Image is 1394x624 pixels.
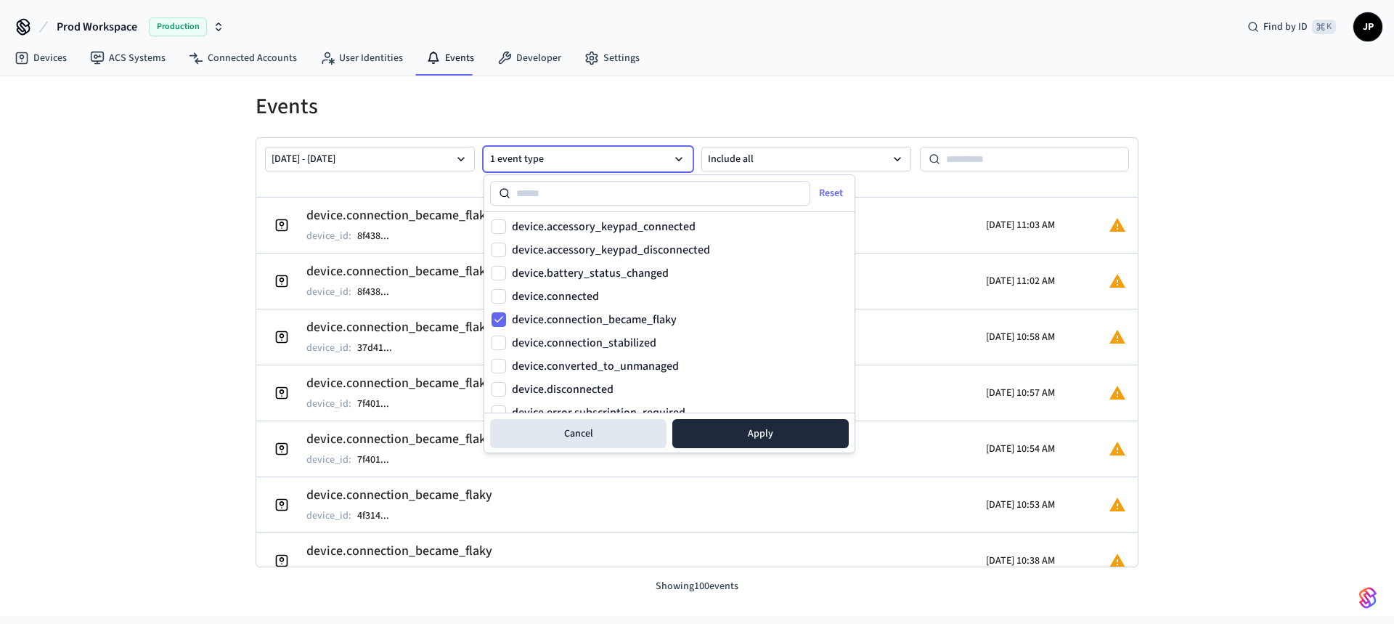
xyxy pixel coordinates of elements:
label: device.converted_to_unmanaged [512,360,679,372]
a: ACS Systems [78,45,177,71]
p: [DATE] 10:38 AM [986,554,1055,568]
img: SeamLogoGradient.69752ec5.svg [1359,586,1377,609]
span: Prod Workspace [57,18,137,36]
p: device_id : [306,508,351,523]
p: device_id : [306,229,351,243]
label: device.connected [512,291,599,302]
button: Reset event type filter [475,173,588,196]
label: device.accessory_keypad_disconnected [512,244,710,256]
button: 37d41... [354,339,407,357]
h2: device.connection_became_flaky [306,317,492,338]
button: 7f401... [354,451,404,469]
button: JP [1353,12,1382,41]
span: ⌘ K [1312,20,1336,34]
p: device_id : [306,341,351,355]
h2: device.connection_became_flaky [306,373,492,394]
button: 4f314... [354,507,404,524]
div: Find by ID⌘ K [1236,14,1348,40]
p: device_id : [306,285,351,299]
label: device.error.subscription_required [512,407,685,418]
span: JP [1355,14,1381,40]
button: Cancel [490,419,667,448]
button: cd1b7... [354,563,407,580]
p: device_id : [306,564,351,579]
span: Production [149,17,207,36]
h2: device.connection_became_flaky [306,429,492,450]
h2: device.connection_became_flaky [306,485,492,506]
a: Settings [573,45,651,71]
button: Apply [672,419,849,448]
p: device_id : [306,453,351,467]
p: [DATE] 10:54 AM [986,442,1055,456]
a: Devices [3,45,78,71]
h2: device.connection_became_flaky [306,541,492,562]
button: Reset [807,182,857,205]
label: device.connection_became_flaky [512,314,677,325]
a: User Identities [309,45,415,71]
button: Include all [701,147,911,171]
button: [DATE] - [DATE] [265,147,475,171]
p: [DATE] 10:57 AM [986,386,1055,400]
label: device.battery_status_changed [512,267,669,279]
span: Find by ID [1263,20,1308,34]
a: Developer [486,45,573,71]
a: Connected Accounts [177,45,309,71]
p: [DATE] 10:53 AM [986,498,1055,512]
label: device.accessory_keypad_connected [512,221,696,232]
p: [DATE] 10:58 AM [986,330,1055,344]
button: 8f438... [354,283,404,301]
h1: Events [256,94,1138,120]
button: 7f401... [354,395,404,413]
h2: device.connection_became_flaky [306,206,492,226]
label: device.connection_stabilized [512,337,656,349]
p: [DATE] 11:03 AM [986,218,1055,232]
h2: device.connection_became_flaky [306,262,492,282]
a: Events [415,45,486,71]
p: [DATE] 11:02 AM [986,274,1055,288]
button: 8f438... [354,227,404,245]
p: Showing 100 events [256,579,1138,594]
label: device.disconnected [512,384,614,395]
button: 1 event type [484,147,693,171]
p: device_id : [306,397,351,411]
